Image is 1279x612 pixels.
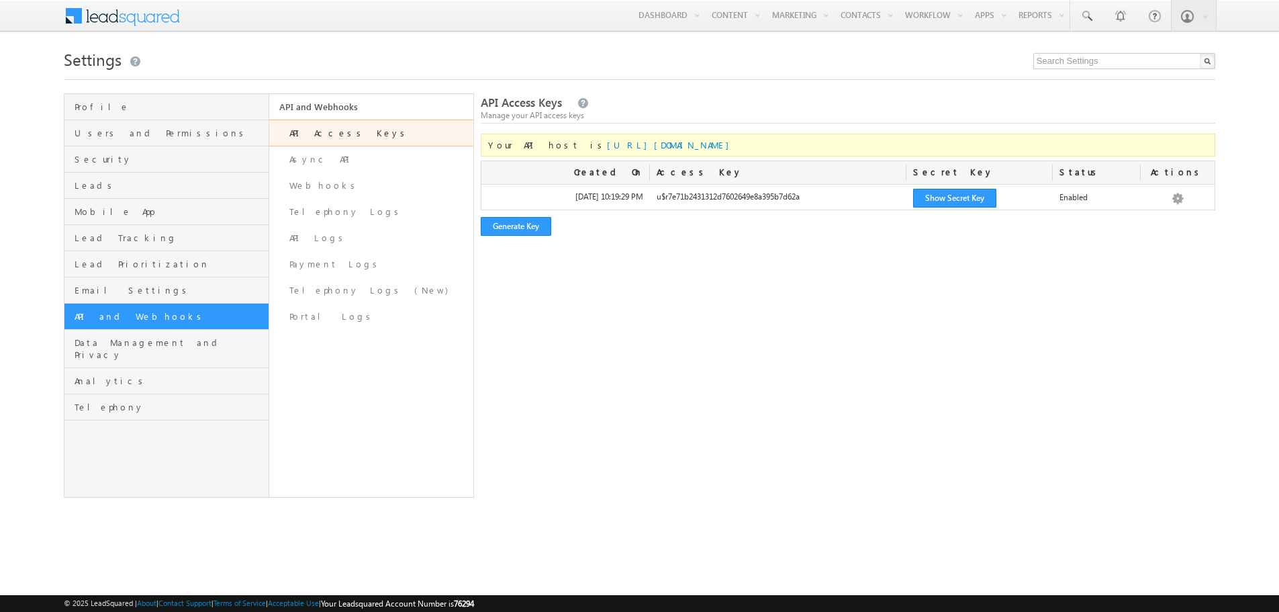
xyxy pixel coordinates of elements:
span: Analytics [75,375,265,387]
span: Leads [75,179,265,191]
span: Data Management and Privacy [75,337,265,361]
a: Email Settings [64,277,268,304]
a: API and Webhooks [269,94,473,120]
span: © 2025 LeadSquared | | | | | [64,597,474,610]
input: Search Settings [1033,53,1215,69]
span: Your Leadsquared Account Number is [321,599,474,609]
div: Secret Key [906,161,1053,184]
div: u$r7e71b2431312d7602649e8a395b7d62a [650,191,906,210]
a: About [137,599,156,607]
span: Lead Tracking [75,232,265,244]
span: Settings [64,48,122,70]
span: 76294 [454,599,474,609]
span: Profile [75,101,265,113]
div: Access Key [650,161,906,184]
a: Leads [64,173,268,199]
div: Manage your API access keys [481,110,1215,122]
span: API Access Keys [481,95,562,110]
a: Async API [269,146,473,173]
a: Mobile App [64,199,268,225]
a: Lead Tracking [64,225,268,251]
a: Acceptable Use [268,599,319,607]
a: API Access Keys [269,120,473,146]
div: [DATE] 10:19:29 PM [481,191,650,210]
a: Lead Prioritization [64,251,268,277]
div: Enabled [1053,191,1141,210]
span: Security [75,153,265,165]
a: API and Webhooks [64,304,268,330]
span: Email Settings [75,284,265,296]
span: Telephony [75,401,265,413]
button: Generate Key [481,217,551,236]
div: Status [1053,161,1141,184]
button: Show Secret Key [913,189,996,208]
a: Users and Permissions [64,120,268,146]
span: Users and Permissions [75,127,265,139]
a: Profile [64,94,268,120]
a: Security [64,146,268,173]
a: Terms of Service [214,599,266,607]
a: Telephony Logs [269,199,473,225]
span: API and Webhooks [75,310,265,322]
a: Portal Logs [269,304,473,330]
a: Contact Support [158,599,211,607]
span: Lead Prioritization [75,258,265,270]
a: Webhooks [269,173,473,199]
div: Created On [481,161,650,184]
a: Telephony [64,394,268,421]
div: Actions [1141,161,1214,184]
span: Mobile App [75,206,265,218]
a: Payment Logs [269,251,473,277]
a: Telephony Logs (New) [269,277,473,304]
span: Your API host is [488,139,736,150]
a: API Logs [269,225,473,251]
a: [URL][DOMAIN_NAME] [607,139,736,150]
a: Analytics [64,368,268,394]
a: Data Management and Privacy [64,330,268,368]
